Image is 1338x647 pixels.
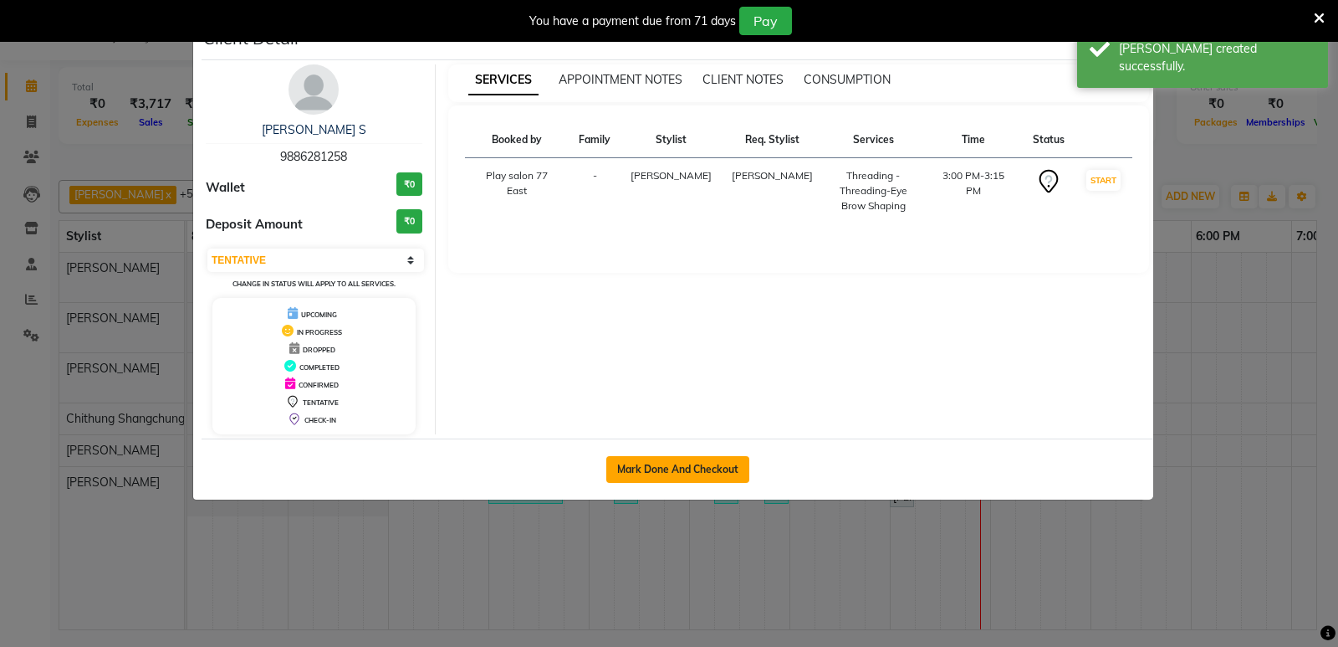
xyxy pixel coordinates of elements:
[631,169,712,182] span: [PERSON_NAME]
[569,122,620,158] th: Family
[206,178,245,198] span: Wallet
[468,65,539,95] span: SERVICES
[299,381,339,389] span: CONFIRMED
[1086,170,1121,191] button: START
[529,13,736,30] div: You have a payment due from 71 days
[620,122,722,158] th: Stylist
[301,311,337,319] span: UPCOMING
[396,209,422,234] h3: ₹0
[833,168,913,213] div: Threading - Threading-Eye Brow Shaping
[923,158,1023,224] td: 3:00 PM-3:15 PM
[465,122,569,158] th: Booked by
[1023,122,1075,158] th: Status
[303,398,339,407] span: TENTATIVE
[569,158,620,224] td: -
[299,363,340,372] span: COMPLETED
[823,122,923,158] th: Services
[923,122,1023,158] th: Time
[739,7,792,35] button: Pay
[465,158,569,224] td: Play salon 77 East
[304,416,336,424] span: CHECK-IN
[280,149,347,164] span: 9886281258
[1119,40,1315,75] div: Bill created successfully.
[732,169,813,182] span: [PERSON_NAME]
[297,328,342,336] span: IN PROGRESS
[804,72,891,87] span: CONSUMPTION
[559,72,682,87] span: APPOINTMENT NOTES
[606,456,749,483] button: Mark Done And Checkout
[303,346,335,354] span: DROPPED
[262,122,366,137] a: [PERSON_NAME] S
[702,72,784,87] span: CLIENT NOTES
[722,122,823,158] th: Req. Stylist
[232,280,396,288] small: Change in status will apply to all services.
[396,172,422,197] h3: ₹0
[289,64,339,115] img: avatar
[206,215,303,234] span: Deposit Amount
